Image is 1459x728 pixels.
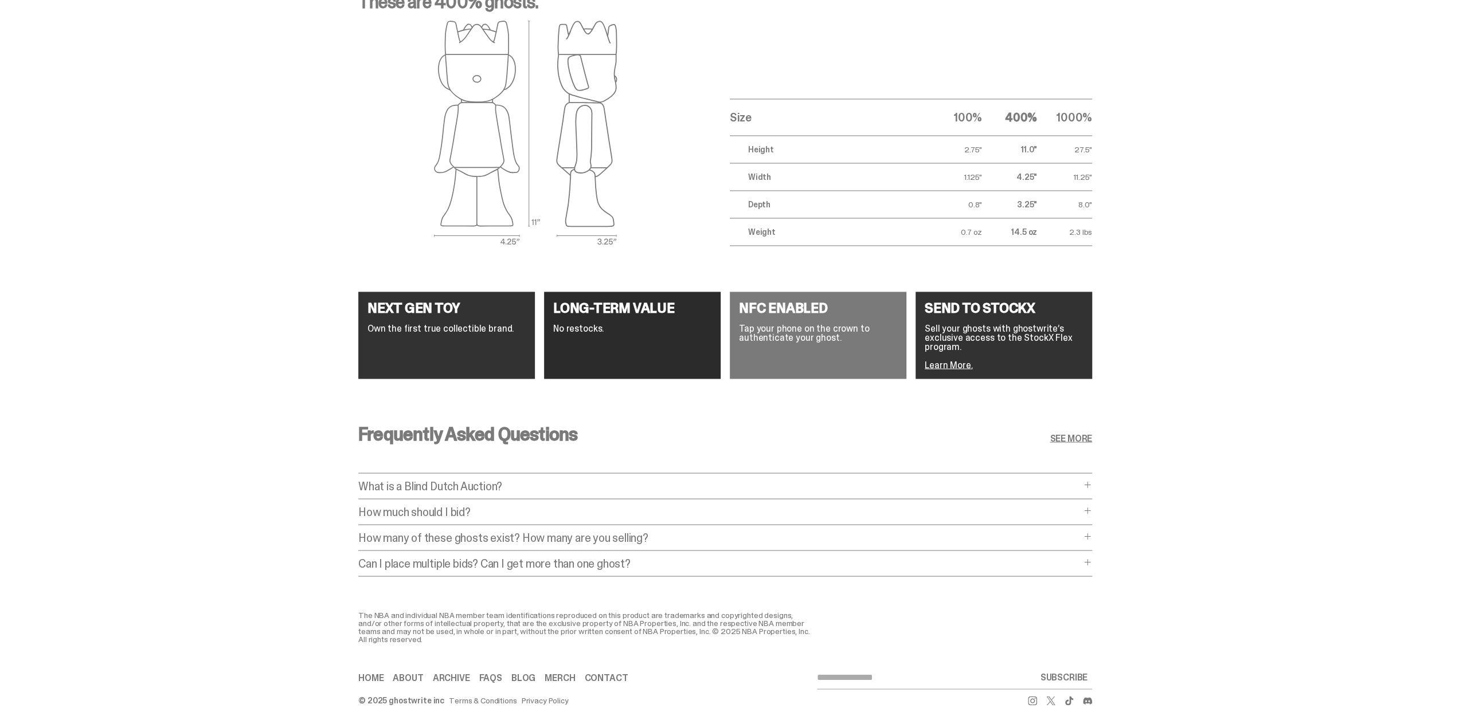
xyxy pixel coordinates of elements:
p: Own the first true collectible brand. [367,324,526,333]
td: 2.3 lbs [1037,218,1092,246]
p: Sell your ghosts with ghostwrite’s exclusive access to the StockX Flex program. [925,324,1083,351]
td: 2.75" [927,136,982,163]
a: Terms & Conditions [449,696,517,704]
td: 0.8" [927,191,982,218]
td: 27.5" [1037,136,1092,163]
td: 8.0" [1037,191,1092,218]
a: Learn More. [925,359,972,371]
td: Height [730,136,927,163]
td: 1.125" [927,163,982,191]
h4: SEND TO STOCKX [925,301,1083,314]
td: 11.25" [1037,163,1092,191]
th: 1000% [1037,99,1092,136]
a: FAQs [479,673,502,682]
a: SEE MORE [1050,434,1092,443]
p: Tap your phone on the crown to authenticate your ghost. [739,324,897,342]
img: ghost outlines spec [434,20,617,246]
td: 3.25" [982,191,1037,218]
a: Blog [511,673,535,682]
td: Depth [730,191,927,218]
td: Weight [730,218,927,246]
td: 0.7 oz [927,218,982,246]
div: The NBA and individual NBA member team identifications reproduced on this product are trademarks ... [358,611,817,643]
td: Width [730,163,927,191]
td: 11.0" [982,136,1037,163]
h3: Frequently Asked Questions [358,424,577,443]
p: What is a Blind Dutch Auction? [358,480,1081,491]
p: Can I place multiple bids? Can I get more than one ghost? [358,557,1081,569]
a: Contact [584,673,628,682]
p: How many of these ghosts exist? How many are you selling? [358,532,1081,543]
h4: LONG-TERM VALUE [553,301,711,314]
a: Privacy Policy [522,696,569,704]
a: Home [358,673,384,682]
div: © 2025 ghostwrite inc [358,696,444,704]
button: SUBSCRIBE [1035,666,1092,688]
td: 4.25" [982,163,1037,191]
h4: NEXT GEN TOY [367,301,526,314]
a: About [393,673,423,682]
a: Archive [433,673,470,682]
th: Size [730,99,927,136]
th: 400% [982,99,1037,136]
p: No restocks. [553,324,711,333]
a: Merch [545,673,575,682]
p: How much should I bid? [358,506,1081,517]
th: 100% [927,99,982,136]
td: 14.5 oz [982,218,1037,246]
h4: NFC ENABLED [739,301,897,314]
